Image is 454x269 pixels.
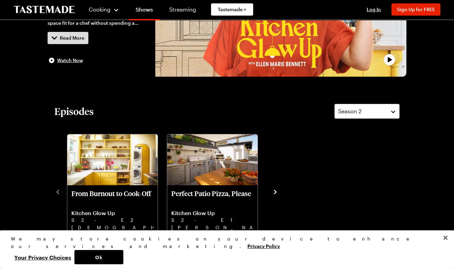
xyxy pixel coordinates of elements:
a: Tastemade + [211,3,253,16]
p: [PERSON_NAME] & [PERSON_NAME] ask [PERSON_NAME] to turn their backyard into a dream outdoor kitch... [171,224,254,246]
button: Your Privacy Choices [11,250,74,264]
span: Season 2 [338,107,362,115]
p: From Burnout to Cook-Off [71,189,154,206]
span: Watch Now [57,57,83,64]
p: [DEMOGRAPHIC_DATA] entrepreneur [PERSON_NAME] & her husband [PERSON_NAME] need [PERSON_NAME] to f... [71,224,154,246]
p: S2 - E1 [171,216,254,224]
div: 2 / 2 [167,132,266,250]
span: Log In [367,6,381,12]
img: Perfect Patio Pizza, Please [167,134,258,185]
button: Season 2 [334,104,400,119]
a: More information about your privacy, opens in a new tab [247,243,280,249]
p: Perfect Patio Pizza, Please [171,189,254,206]
div: We may store cookies on your device to enhance our services and marketing. [11,235,437,250]
img: From Burnout to Cook-Off [67,134,158,185]
span: Sign Up for FREE [397,6,435,12]
p: Kitchen Glow Up [71,210,154,216]
button: Close [438,230,453,245]
a: To Tastemade Home Page [14,6,75,14]
p: Kitchen Glow Up [171,210,254,216]
button: Log In [360,6,387,13]
button: navigate to next item [272,187,279,195]
h2: Episodes [54,105,94,117]
a: Shows [129,1,160,20]
a: From Burnout to Cook-Off [71,189,154,246]
div: Perfect Patio Pizza, Please [167,134,258,250]
a: Perfect Patio Pizza, Please [171,189,254,246]
button: Sign Up for FREE [391,3,440,16]
button: navigate to previous item [54,187,61,195]
div: Privacy [11,235,437,264]
div: From Burnout to Cook-Off [67,134,158,250]
button: Read More [48,32,88,44]
button: Ok [74,250,123,264]
p: S2 - E2 [71,216,154,224]
span: Tastemade + [218,6,246,13]
button: Cooking [88,1,119,18]
div: 1 / 2 [67,132,167,250]
span: Read More [60,35,84,41]
span: Cooking [89,6,110,13]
